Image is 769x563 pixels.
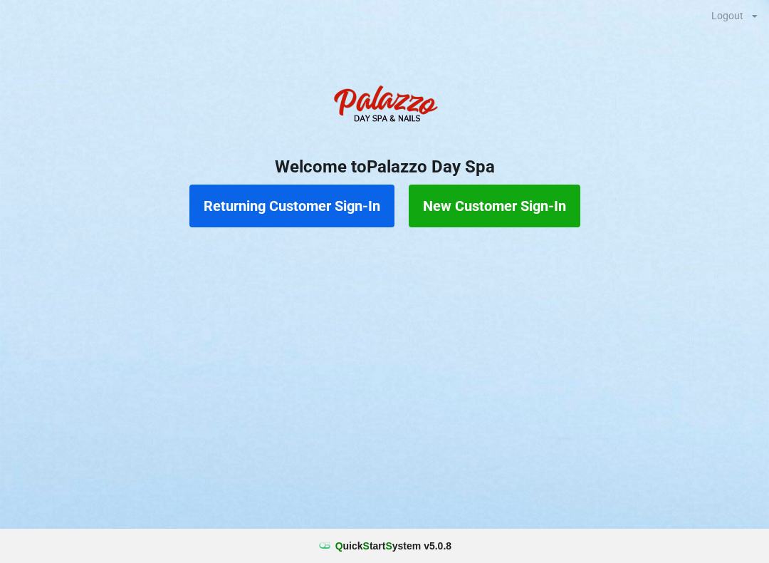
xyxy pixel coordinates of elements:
[318,539,332,553] img: favicon.ico
[335,539,451,553] b: uick tart ystem v 5.0.8
[328,78,441,135] img: PalazzoDaySpaNails-Logo.png
[189,185,394,227] button: Returning Customer Sign-In
[335,540,343,552] span: Q
[385,540,392,552] span: S
[711,11,743,21] div: Logout
[363,540,370,552] span: S
[409,185,580,227] button: New Customer Sign-In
